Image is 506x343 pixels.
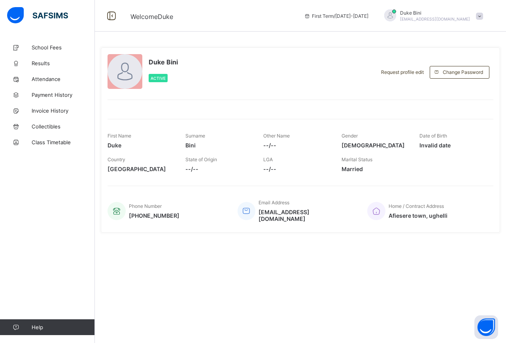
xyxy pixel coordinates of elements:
[32,60,95,66] span: Results
[304,13,368,19] span: session/term information
[342,166,408,172] span: Married
[32,76,95,82] span: Attendance
[376,9,487,23] div: Duke Bini
[259,209,355,222] span: [EMAIL_ADDRESS][DOMAIN_NAME]
[108,166,174,172] span: [GEOGRAPHIC_DATA]
[32,324,94,330] span: Help
[389,203,444,209] span: Home / Contract Address
[342,142,408,149] span: [DEMOGRAPHIC_DATA]
[419,142,485,149] span: Invalid date
[129,212,179,219] span: [PHONE_NUMBER]
[400,10,470,16] span: Duke Bini
[130,13,173,21] span: Welcome Duke
[342,156,372,162] span: Marital Status
[342,133,358,139] span: Gender
[419,133,447,139] span: Date of Birth
[263,133,290,139] span: Other Name
[32,139,95,145] span: Class Timetable
[32,123,95,130] span: Collectibles
[443,69,483,75] span: Change Password
[259,200,289,205] span: Email Address
[263,156,273,162] span: LGA
[263,142,329,149] span: --/--
[185,156,217,162] span: State of Origin
[7,7,68,24] img: safsims
[108,156,125,162] span: Country
[32,92,95,98] span: Payment History
[185,133,205,139] span: Surname
[474,315,498,339] button: Open asap
[129,203,162,209] span: Phone Number
[151,76,166,81] span: Active
[185,142,251,149] span: Bini
[263,166,329,172] span: --/--
[32,44,95,51] span: School Fees
[185,166,251,172] span: --/--
[149,58,178,66] span: Duke Bini
[389,212,447,219] span: Afiesere town, ughelli
[400,17,470,21] span: [EMAIL_ADDRESS][DOMAIN_NAME]
[32,107,95,114] span: Invoice History
[108,133,131,139] span: First Name
[108,142,174,149] span: Duke
[381,69,424,75] span: Request profile edit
